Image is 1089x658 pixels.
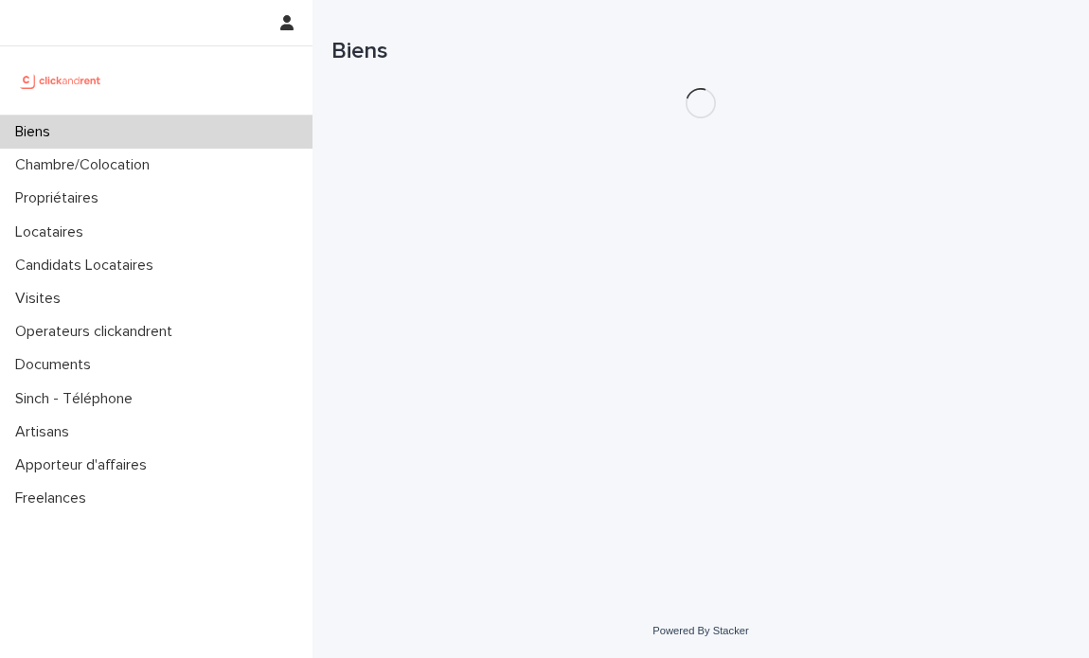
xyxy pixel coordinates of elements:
p: Freelances [8,489,101,507]
p: Candidats Locataires [8,257,169,275]
p: Biens [8,123,65,141]
img: UCB0brd3T0yccxBKYDjQ [15,62,107,99]
p: Artisans [8,423,84,441]
p: Chambre/Colocation [8,156,165,174]
p: Sinch - Téléphone [8,390,148,408]
p: Operateurs clickandrent [8,323,187,341]
p: Propriétaires [8,189,114,207]
a: Powered By Stacker [652,625,748,636]
p: Documents [8,356,106,374]
h1: Biens [331,38,1070,65]
p: Apporteur d'affaires [8,456,162,474]
p: Locataires [8,223,98,241]
p: Visites [8,290,76,308]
